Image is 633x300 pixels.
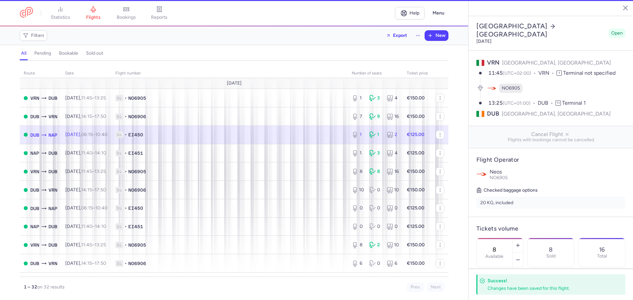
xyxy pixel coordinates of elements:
[37,284,65,290] span: on 32 results
[556,100,561,106] span: T1
[81,242,106,248] span: –
[407,114,425,119] strong: €150.00
[407,132,424,137] strong: €125.00
[387,131,399,138] div: 2
[474,137,628,143] span: Flights with bookings cannot be cancelled
[502,110,611,118] span: [GEOGRAPHIC_DATA], [GEOGRAPHIC_DATA]
[115,187,123,193] span: 1L
[476,225,625,232] h4: Tickets volume
[48,131,57,139] span: NAP
[95,242,106,248] time: 13:25
[611,30,623,37] span: Open
[474,131,628,137] span: Cancel Flight
[476,156,625,164] h4: Flight Operator
[125,113,127,120] span: •
[128,95,146,101] span: NO6905
[115,131,123,138] span: 1L
[407,242,425,248] strong: €150.00
[436,33,445,38] span: New
[115,168,123,175] span: 1L
[115,95,123,101] span: 1L
[128,131,143,138] span: EI450
[352,150,364,156] div: 1
[81,132,107,137] span: –
[81,150,92,156] time: 11:40
[387,95,399,101] div: 4
[387,150,399,156] div: 4
[81,242,92,248] time: 11:45
[81,169,92,174] time: 11:45
[407,205,424,211] strong: €125.00
[30,241,39,249] span: VRN
[128,205,143,211] span: EI450
[48,205,57,212] span: NAP
[369,168,381,175] div: 8
[369,113,381,120] div: 9
[48,150,57,157] span: DUB
[81,187,92,193] time: 14:15
[382,30,411,41] button: Export
[488,70,503,76] time: 11:45
[48,223,57,230] span: DUB
[21,50,26,56] h4: all
[20,68,61,78] th: route
[407,282,424,292] button: Prev.
[369,223,381,230] div: 0
[407,150,424,156] strong: €125.00
[20,7,33,19] a: CitizenPlane red outlined logo
[65,242,106,248] span: [DATE],
[86,50,103,56] h4: sold out
[31,33,45,38] span: Filters
[48,186,57,194] span: VRN
[48,168,57,175] span: DUB
[95,169,106,174] time: 13:25
[65,169,106,174] span: [DATE],
[487,110,499,118] span: DUB
[490,169,625,175] p: Neos
[549,246,553,253] p: 8
[387,260,399,267] div: 6
[128,223,143,230] span: EI451
[115,205,123,211] span: 1L
[81,95,106,101] span: –
[352,113,364,120] div: 7
[115,223,123,230] span: 1L
[81,95,92,101] time: 11:45
[111,68,348,78] th: Flight number
[369,150,381,156] div: 3
[65,205,107,211] span: [DATE],
[503,70,531,76] span: (UTC+02:00)
[30,131,39,139] span: DUB
[407,169,425,174] strong: €150.00
[30,113,39,120] span: DUB
[393,33,407,38] span: Export
[30,205,39,212] span: DUB
[599,246,605,253] p: 16
[48,95,57,102] span: DUB
[95,114,106,119] time: 17:50
[597,254,607,259] p: Total
[407,224,424,229] strong: €125.00
[352,187,364,193] div: 10
[95,260,106,266] time: 17:50
[352,260,364,267] div: 6
[409,11,419,15] span: Help
[502,60,611,66] span: [GEOGRAPHIC_DATA], [GEOGRAPHIC_DATA]
[115,242,123,248] span: 1L
[369,242,381,248] div: 2
[30,260,39,267] span: DUB
[352,168,364,175] div: 8
[30,186,39,194] span: DUB
[24,284,37,290] strong: 1 – 32
[125,260,127,267] span: •
[81,205,93,211] time: 06:15
[369,260,381,267] div: 0
[30,150,39,157] span: NAP
[59,50,78,56] h4: bookable
[387,223,399,230] div: 0
[546,254,556,259] p: Sold
[65,95,106,101] span: [DATE],
[115,150,123,156] span: 1L
[115,260,123,267] span: 1L
[125,168,127,175] span: •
